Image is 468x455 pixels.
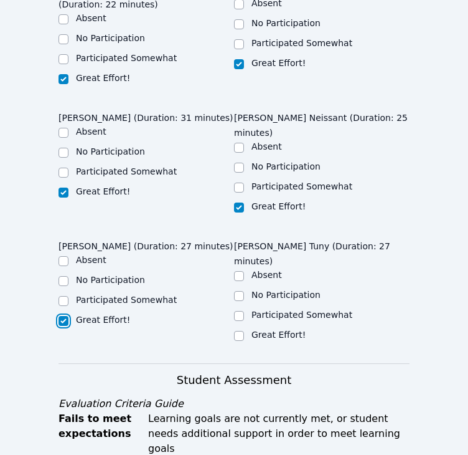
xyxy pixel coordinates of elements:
label: Participated Somewhat [76,166,177,176]
label: Absent [251,270,282,280]
label: Great Effort! [251,201,306,211]
label: Great Effort! [76,186,130,196]
div: Evaluation Criteria Guide [58,396,409,411]
legend: [PERSON_NAME] Neissant (Duration: 25 minutes) [234,107,409,140]
label: Participated Somewhat [251,181,352,191]
legend: [PERSON_NAME] Tuny (Duration: 27 minutes) [234,235,409,269]
label: Absent [76,255,106,265]
label: Great Effort! [76,315,130,325]
label: No Participation [76,146,145,156]
legend: [PERSON_NAME] (Duration: 27 minutes) [58,235,233,254]
label: Participated Somewhat [251,38,352,48]
label: Great Effort! [251,330,306,340]
label: No Participation [251,290,321,300]
label: No Participation [251,161,321,171]
label: No Participation [76,275,145,285]
label: Great Effort! [251,58,306,68]
legend: [PERSON_NAME] (Duration: 31 minutes) [58,107,233,125]
label: Participated Somewhat [251,310,352,320]
label: Participated Somewhat [76,295,177,305]
label: Absent [76,127,106,136]
label: No Participation [76,33,145,43]
label: Absent [76,13,106,23]
label: Participated Somewhat [76,53,177,63]
label: Absent [251,141,282,151]
h3: Student Assessment [58,371,409,389]
label: Great Effort! [76,73,130,83]
label: No Participation [251,18,321,28]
